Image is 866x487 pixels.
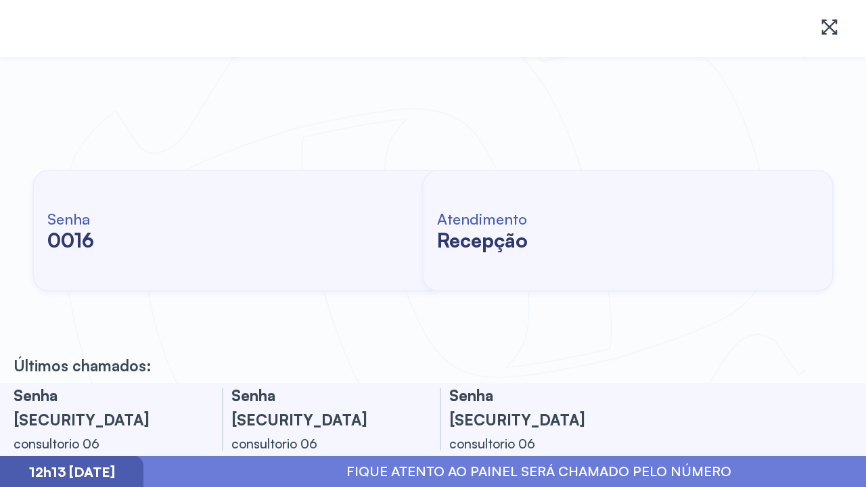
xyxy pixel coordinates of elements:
h2: 0016 [47,228,94,252]
div: consultorio 06 [231,432,407,456]
h2: recepção [437,228,528,252]
div: consultorio 06 [449,432,625,456]
div: consultorio 06 [14,432,189,456]
h6: Atendimento [437,209,528,228]
h3: Senha [SECURITY_DATA] [231,383,407,432]
h6: Senha [47,209,94,228]
h3: Senha [SECURITY_DATA] [14,383,189,432]
p: Últimos chamados: [14,356,152,375]
h3: Senha [SECURITY_DATA] [449,383,625,432]
img: Logotipo do estabelecimento [22,11,173,46]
